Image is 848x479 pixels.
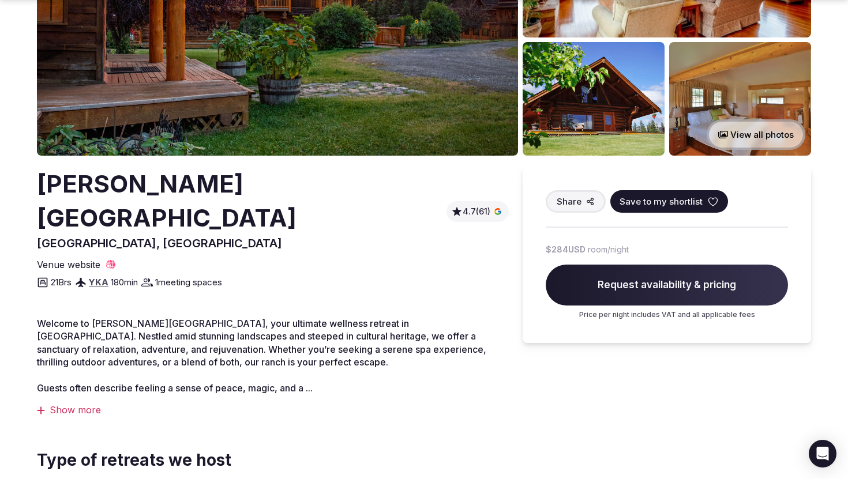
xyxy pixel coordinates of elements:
div: Show more [37,403,509,416]
span: 180 min [111,276,138,288]
span: Request availability & pricing [546,265,788,306]
h2: [PERSON_NAME][GEOGRAPHIC_DATA] [37,167,442,235]
div: Open Intercom Messenger [809,440,836,467]
span: [GEOGRAPHIC_DATA], [GEOGRAPHIC_DATA] [37,236,282,250]
span: Venue website [37,258,100,271]
span: 1 meeting spaces [155,276,222,288]
a: Venue website [37,258,117,271]
span: room/night [588,244,629,255]
img: Venue gallery photo [669,42,811,156]
a: YKA [89,277,108,288]
span: Guests often describe feeling a sense of peace, magic, and a ... [37,382,313,394]
button: Save to my shortlist [610,190,728,213]
button: View all photos [707,119,805,150]
p: Price per night includes VAT and all applicable fees [546,310,788,320]
span: Save to my shortlist [620,195,703,208]
img: Venue gallery photo [523,42,665,156]
span: Type of retreats we host [37,449,231,472]
span: 4.7 (61) [463,206,490,217]
span: $284 USD [546,244,586,255]
span: Welcome to [PERSON_NAME][GEOGRAPHIC_DATA], your ultimate wellness retreat in [GEOGRAPHIC_DATA]. N... [37,318,486,368]
span: 21 Brs [51,276,72,288]
button: Share [546,190,606,213]
button: 4.7(61) [451,206,504,217]
span: Share [557,195,581,208]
